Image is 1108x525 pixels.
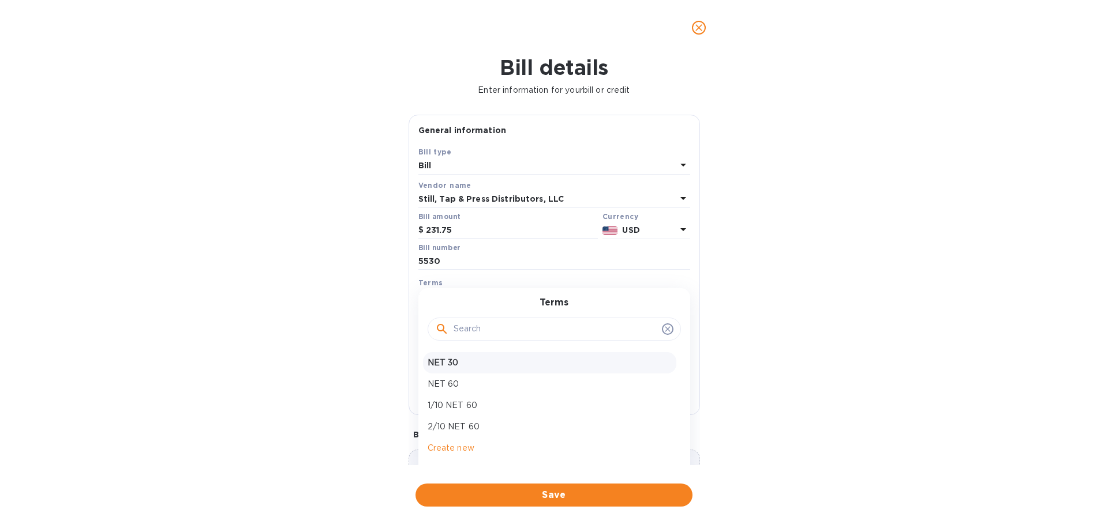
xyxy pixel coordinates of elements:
[418,148,452,156] b: Bill type
[418,161,432,170] b: Bill
[418,253,690,270] input: Enter bill number
[413,429,695,440] p: Bill image
[418,213,460,220] label: Bill amount
[418,181,471,190] b: Vendor name
[425,488,683,502] span: Save
[428,378,672,390] p: NET 60
[418,222,426,239] div: $
[685,14,713,41] button: close
[454,320,657,338] input: Search
[9,84,1099,96] p: Enter information for your bill or credit
[426,222,598,239] input: $ Enter bill amount
[418,292,450,301] b: NET 30
[428,357,672,369] p: NET 30
[418,194,564,203] b: Still, Tap & Press Distributors, LLC
[418,244,460,251] label: Bill number
[428,399,672,411] p: 1/10 NET 60
[602,212,638,221] b: Currency
[9,55,1099,80] h1: Bill details
[418,126,507,135] b: General information
[428,421,672,433] p: 2/10 NET 60
[540,297,568,308] h3: Terms
[415,484,692,507] button: Save
[602,226,618,235] img: USD
[418,278,443,287] b: Terms
[428,442,672,454] p: Create new
[622,225,639,235] b: USD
